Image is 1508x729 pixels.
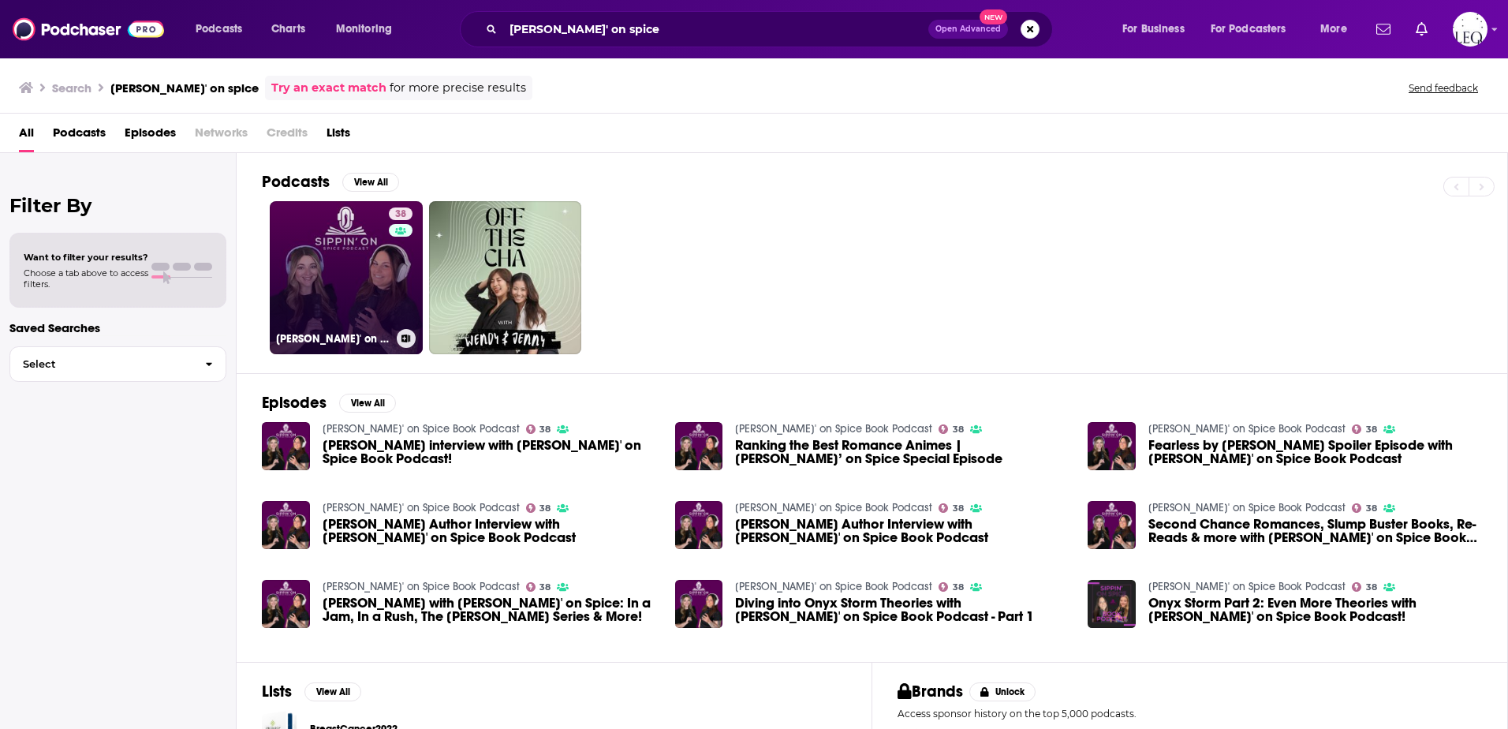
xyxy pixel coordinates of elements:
span: [PERSON_NAME] Author Interview with [PERSON_NAME]' on Spice Book Podcast [323,518,656,544]
div: Search podcasts, credits, & more... [475,11,1068,47]
button: View All [342,173,399,192]
a: EpisodesView All [262,393,396,413]
span: 38 [953,505,964,512]
img: User Profile [1453,12,1487,47]
button: Send feedback [1404,81,1483,95]
a: Try an exact match [271,79,386,97]
a: Second Chance Romances, Slump Buster Books, Re-Reads & more with Sippin' on Spice Book Podcast! [1148,518,1482,544]
button: Open AdvancedNew [928,20,1008,39]
span: More [1320,18,1347,40]
a: 38 [1352,582,1377,592]
h2: Lists [262,682,292,701]
span: Charts [271,18,305,40]
span: New [980,9,1008,24]
a: Onyx Storm Part 2: Even More Theories with Sippin' on Spice Book Podcast! [1148,596,1482,623]
span: [PERSON_NAME] interview with [PERSON_NAME]' on Spice Book Podcast! [323,439,656,465]
span: Podcasts [196,18,242,40]
img: Elizabeth O'Roark Author Interview with Sippin' on Spice Book Podcast [262,501,310,549]
span: [PERSON_NAME] with [PERSON_NAME]' on Spice: In a Jam, In a Rush, The [PERSON_NAME] Series & More! [323,596,656,623]
a: Show notifications dropdown [1409,16,1434,43]
a: 38 [939,424,964,434]
p: Saved Searches [9,320,226,335]
a: Podcasts [53,120,106,152]
a: Charts [261,17,315,42]
img: Kate Canterbary with Sippin' on Spice: In a Jam, In a Rush, The Walsh Series & More! [262,580,310,628]
a: Sippin' on Spice Book Podcast [1148,580,1346,593]
a: 38 [526,503,551,513]
button: open menu [1309,17,1367,42]
a: 38 [1352,424,1377,434]
img: Second Chance Romances, Slump Buster Books, Re-Reads & more with Sippin' on Spice Book Podcast! [1088,501,1136,549]
span: Monitoring [336,18,392,40]
span: For Business [1122,18,1185,40]
button: open menu [1200,17,1309,42]
img: Podchaser - Follow, Share and Rate Podcasts [13,14,164,44]
h2: Podcasts [262,172,330,192]
img: Ranking the Best Romance Animes | Sippin’ on Spice Special Episode [675,422,723,470]
span: Ranking the Best Romance Animes | [PERSON_NAME]’ on Spice Special Episode [735,439,1069,465]
h3: [PERSON_NAME]' on spice [110,80,259,95]
button: open menu [325,17,412,42]
span: 38 [953,426,964,433]
a: Sippin' on Spice Book Podcast [735,422,932,436]
a: Willow Winters interview with Sippin' on Spice Book Podcast! [323,439,656,465]
span: Second Chance Romances, Slump Buster Books, Re-Reads & more with [PERSON_NAME]' on Spice Book Pod... [1148,518,1482,544]
button: Select [9,346,226,382]
a: 38 [526,424,551,434]
a: Kate Canterbary with Sippin' on Spice: In a Jam, In a Rush, The Walsh Series & More! [323,596,656,623]
a: 38 [389,207,412,220]
a: Episodes [125,120,176,152]
span: 38 [1366,584,1377,591]
a: Fearless by Lauren Roberts Spoiler Episode with Sippin' on Spice Book Podcast [1088,422,1136,470]
input: Search podcasts, credits, & more... [503,17,928,42]
span: 38 [539,505,551,512]
h3: Search [52,80,91,95]
span: 38 [539,426,551,433]
a: Sippin' on Spice Book Podcast [1148,422,1346,436]
span: [PERSON_NAME] Author Interview with [PERSON_NAME]' on Spice Book Podcast [735,518,1069,544]
img: Onyx Storm Part 2: Even More Theories with Sippin' on Spice Book Podcast! [1088,580,1136,628]
a: All [19,120,34,152]
button: Unlock [969,682,1036,701]
span: Onyx Storm Part 2: Even More Theories with [PERSON_NAME]' on Spice Book Podcast! [1148,596,1482,623]
span: Networks [195,120,248,152]
p: Access sponsor history on the top 5,000 podcasts. [898,708,1482,720]
span: 38 [395,207,406,222]
a: 38 [1352,503,1377,513]
span: For Podcasters [1211,18,1286,40]
button: View All [339,394,396,413]
span: Credits [267,120,308,152]
span: Choose a tab above to access filters. [24,267,148,290]
span: 38 [539,584,551,591]
span: 38 [1366,426,1377,433]
a: Elizabeth O'Roark Author Interview with Sippin' on Spice Book Podcast [323,518,656,544]
span: Diving into Onyx Storm Theories with [PERSON_NAME]' on Spice Book Podcast - Part 1 [735,596,1069,623]
span: 38 [953,584,964,591]
span: Logged in as LeoPR [1453,12,1487,47]
a: ListsView All [262,682,361,701]
span: for more precise results [390,79,526,97]
a: Sippin' on Spice Book Podcast [735,580,932,593]
h2: Brands [898,682,963,701]
button: Show profile menu [1453,12,1487,47]
a: Sippin' on Spice Book Podcast [735,501,932,514]
img: Elizabeth O'Roark Author Interview with Sippin' on Spice Book Podcast [675,501,723,549]
img: Diving into Onyx Storm Theories with Sippin' on Spice Book Podcast - Part 1 [675,580,723,628]
button: open menu [185,17,263,42]
a: 38[PERSON_NAME]' on Spice Book Podcast [270,201,423,354]
a: Fearless by Lauren Roberts Spoiler Episode with Sippin' on Spice Book Podcast [1148,439,1482,465]
img: Willow Winters interview with Sippin' on Spice Book Podcast! [262,422,310,470]
button: View All [304,682,361,701]
a: Show notifications dropdown [1370,16,1397,43]
a: Sippin' on Spice Book Podcast [323,580,520,593]
a: Elizabeth O'Roark Author Interview with Sippin' on Spice Book Podcast [735,518,1069,544]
